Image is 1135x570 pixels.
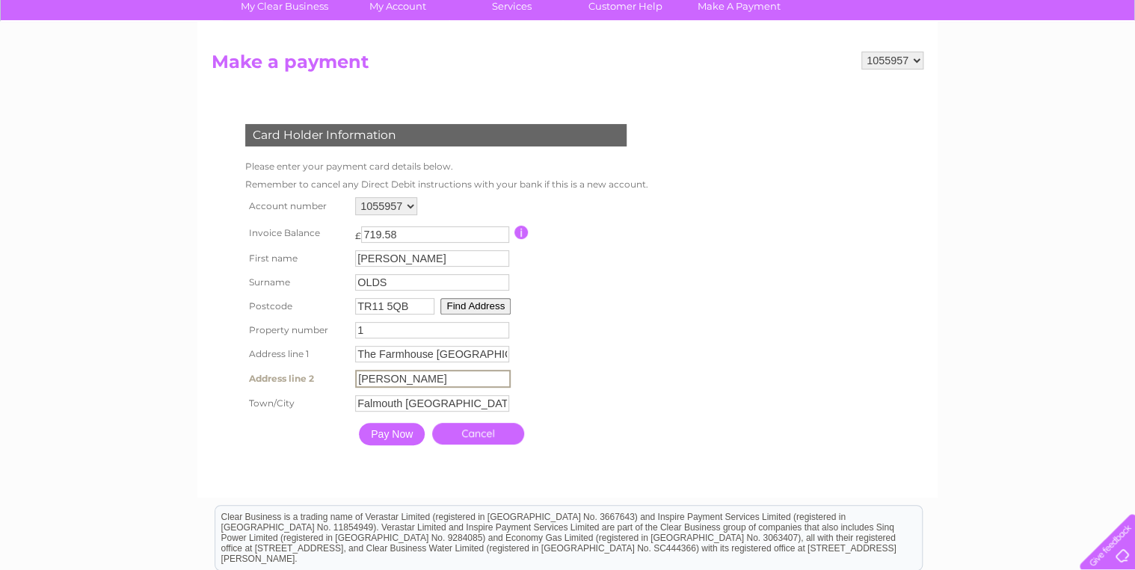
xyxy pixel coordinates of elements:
[853,7,956,26] a: 0333 014 3131
[242,342,351,366] th: Address line 1
[951,63,996,75] a: Telecoms
[242,318,351,342] th: Property number
[514,226,529,239] input: Information
[242,294,351,318] th: Postcode
[242,270,351,294] th: Surname
[242,176,652,193] td: Remember to cancel any Direct Debit instructions with your bank if this is a new account.
[432,423,524,444] a: Cancel
[245,124,627,146] div: Card Holder Information
[212,52,923,80] h2: Make a payment
[440,298,511,315] button: Find Address
[872,63,900,75] a: Water
[1086,63,1121,75] a: Log out
[242,158,652,176] td: Please enter your payment card details below.
[355,223,361,241] td: £
[242,247,351,270] th: First name
[1036,63,1072,75] a: Contact
[909,63,942,75] a: Energy
[242,193,351,219] th: Account number
[215,8,922,72] div: Clear Business is a trading name of Verastar Limited (registered in [GEOGRAPHIC_DATA] No. 3667643...
[242,391,351,415] th: Town/City
[359,423,425,445] input: Pay Now
[1005,63,1027,75] a: Blog
[242,366,351,391] th: Address line 2
[242,219,351,247] th: Invoice Balance
[40,39,116,84] img: logo.png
